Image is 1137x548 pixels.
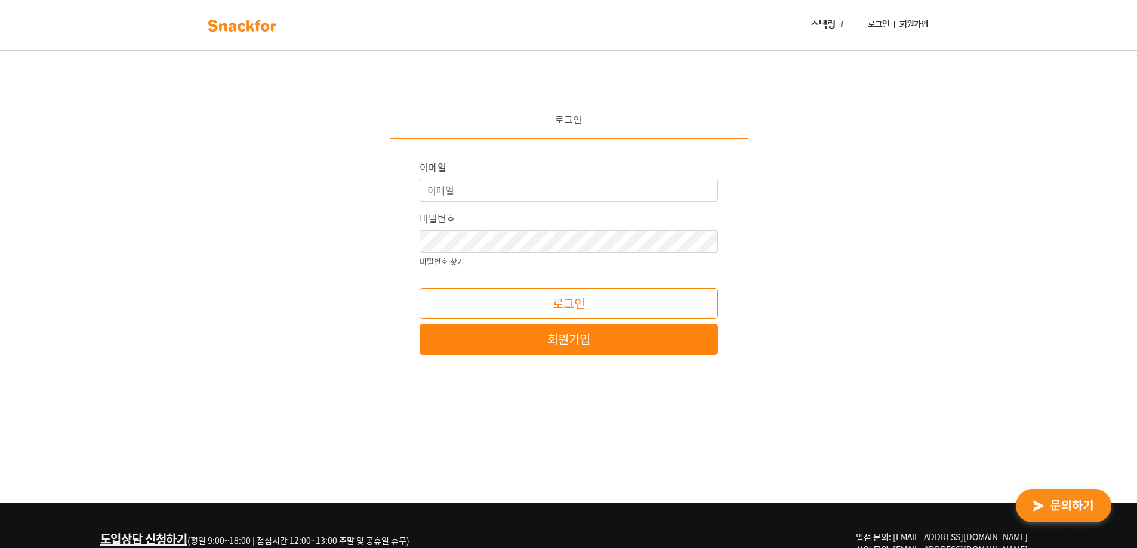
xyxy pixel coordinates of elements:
a: 회원가입 [895,14,933,36]
a: 회원가입 [420,324,718,355]
label: 비밀번호 [420,211,455,225]
a: 비밀번호 찾기 [420,253,464,267]
input: 이메일 [420,179,718,202]
a: 로그인 [863,14,894,36]
a: 도입상담 신청하기 [100,530,187,547]
a: 스낵링크 [806,13,849,37]
div: 로그인 [390,112,748,139]
small: 비밀번호 찾기 [420,255,464,267]
label: 이메일 [420,160,446,174]
img: background-main-color.svg [205,16,280,35]
button: 로그인 [420,288,718,319]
